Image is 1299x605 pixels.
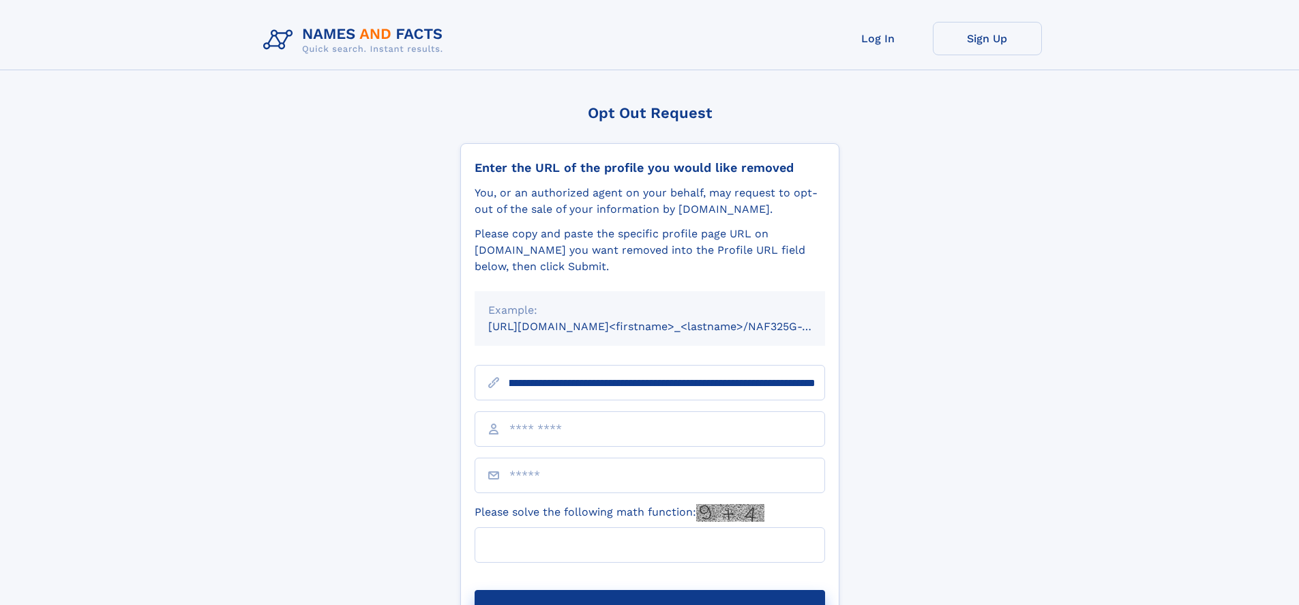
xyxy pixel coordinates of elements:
[460,104,839,121] div: Opt Out Request
[258,22,454,59] img: Logo Names and Facts
[824,22,933,55] a: Log In
[933,22,1042,55] a: Sign Up
[488,302,811,319] div: Example:
[475,185,825,218] div: You, or an authorized agent on your behalf, may request to opt-out of the sale of your informatio...
[488,320,851,333] small: [URL][DOMAIN_NAME]<firstname>_<lastname>/NAF325G-xxxxxxxx
[475,226,825,275] div: Please copy and paste the specific profile page URL on [DOMAIN_NAME] you want removed into the Pr...
[475,160,825,175] div: Enter the URL of the profile you would like removed
[475,504,764,522] label: Please solve the following math function:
